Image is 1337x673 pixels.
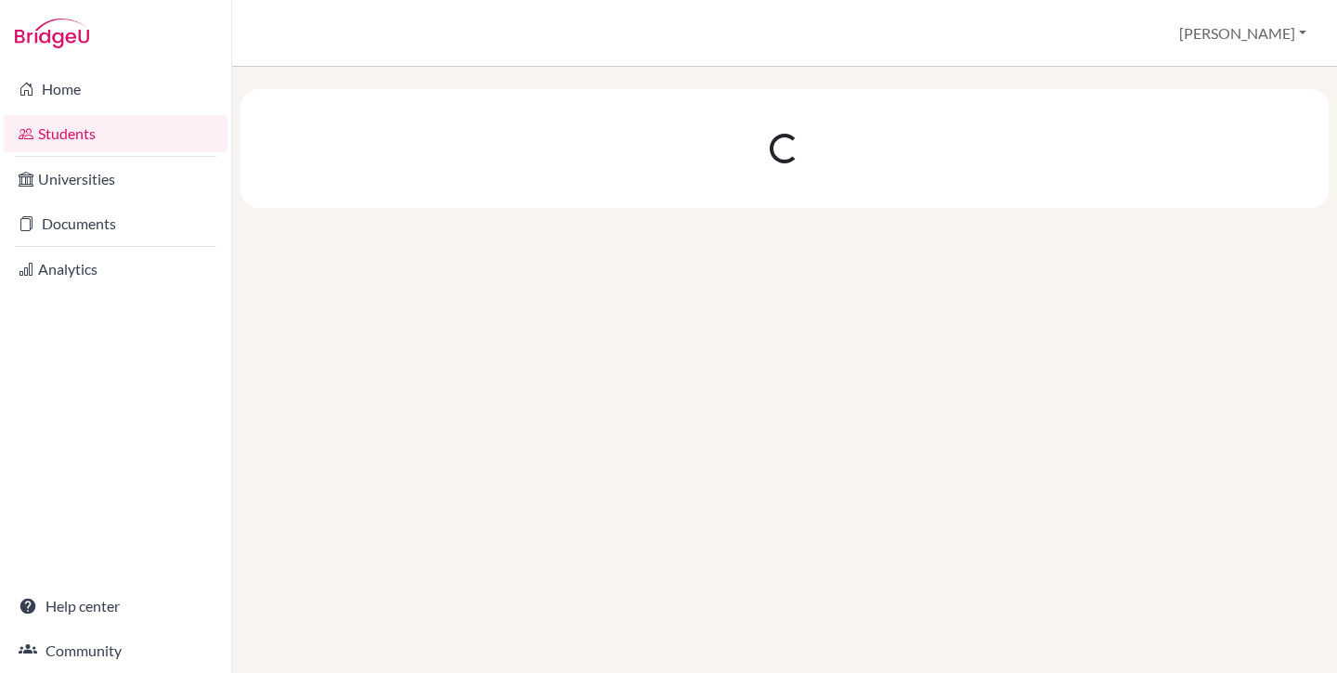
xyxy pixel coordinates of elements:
button: [PERSON_NAME] [1171,16,1315,51]
a: Analytics [4,251,227,288]
a: Home [4,71,227,108]
a: Universities [4,161,227,198]
img: Bridge-U [15,19,89,48]
a: Documents [4,205,227,242]
a: Help center [4,588,227,625]
a: Community [4,632,227,669]
a: Students [4,115,227,152]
